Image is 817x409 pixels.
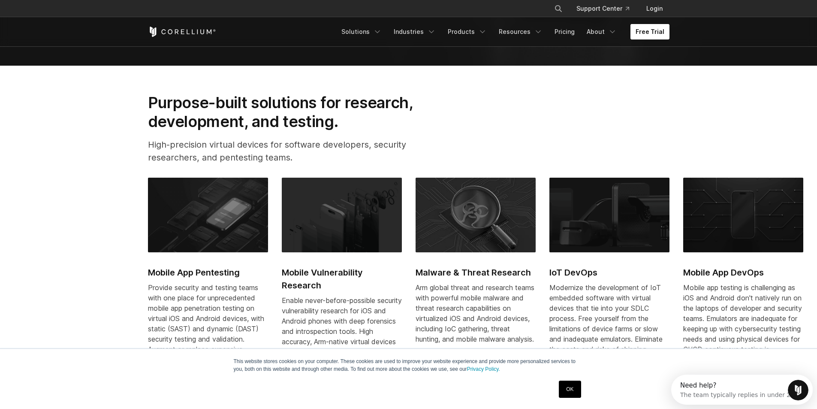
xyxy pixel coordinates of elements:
[282,266,402,292] h2: Mobile Vulnerability Research
[3,3,148,27] div: Open Intercom Messenger
[389,24,441,39] a: Industries
[494,24,548,39] a: Resources
[570,1,636,16] a: Support Center
[549,178,669,375] a: IoT DevOps IoT DevOps Modernize the development of IoT embedded software with virtual devices tha...
[148,93,440,131] h2: Purpose-built solutions for research, development, and testing.
[148,178,268,252] img: Mobile App Pentesting
[282,178,402,378] a: Mobile Vulnerability Research Mobile Vulnerability Research Enable never-before-possible security...
[549,178,669,252] img: IoT DevOps
[551,1,566,16] button: Search
[148,27,216,37] a: Corellium Home
[467,366,500,372] a: Privacy Policy.
[148,282,268,365] div: Provide security and testing teams with one place for unprecedented mobile app penetration testin...
[683,282,803,365] div: Mobile app testing is challenging as iOS and Android don't natively run on the laptops of develop...
[544,1,669,16] div: Navigation Menu
[683,178,803,252] img: Mobile App DevOps
[559,381,581,398] a: OK
[148,266,268,279] h2: Mobile App Pentesting
[630,24,669,39] a: Free Trial
[234,357,584,373] p: This website stores cookies on your computer. These cookies are used to improve your website expe...
[582,24,622,39] a: About
[9,14,123,23] div: The team typically replies in under 2h
[671,375,813,405] iframe: Intercom live chat discovery launcher
[639,1,669,16] a: Login
[683,266,803,279] h2: Mobile App DevOps
[788,380,808,400] iframe: Intercom live chat
[336,24,669,39] div: Navigation Menu
[148,138,440,164] p: High-precision virtual devices for software developers, security researchers, and pentesting teams.
[9,7,123,14] div: Need help?
[549,282,669,365] div: Modernize the development of IoT embedded software with virtual devices that tie into your SDLC p...
[416,178,536,354] a: Malware & Threat Research Malware & Threat Research Arm global threat and research teams with pow...
[282,295,402,367] div: Enable never-before-possible security vulnerability research for iOS and Android phones with deep...
[416,282,536,344] div: Arm global threat and research teams with powerful mobile malware and threat research capabilitie...
[336,24,387,39] a: Solutions
[416,266,536,279] h2: Malware & Threat Research
[148,178,268,375] a: Mobile App Pentesting Mobile App Pentesting Provide security and testing teams with one place for...
[549,266,669,279] h2: IoT DevOps
[416,178,536,252] img: Malware & Threat Research
[443,24,492,39] a: Products
[549,24,580,39] a: Pricing
[282,178,402,252] img: Mobile Vulnerability Research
